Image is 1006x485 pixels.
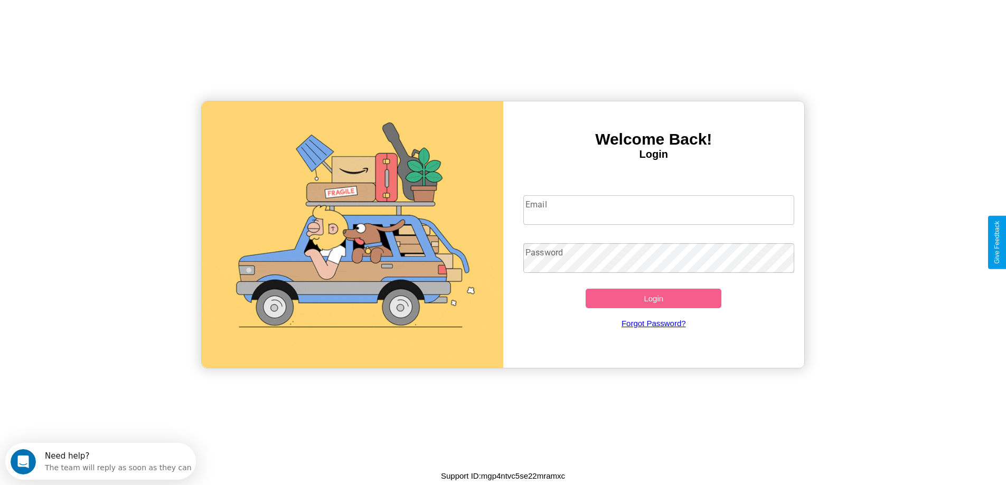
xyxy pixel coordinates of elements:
iframe: Intercom live chat discovery launcher [5,443,196,480]
h3: Welcome Back! [503,130,805,148]
div: Need help? [40,9,186,17]
div: The team will reply as soon as they can [40,17,186,28]
a: Forgot Password? [518,308,789,338]
iframe: Intercom live chat [11,449,36,474]
h4: Login [503,148,805,160]
button: Login [586,289,721,308]
img: gif [202,101,503,368]
div: Give Feedback [993,221,1001,264]
p: Support ID: mgp4ntvc5se22mramxc [441,469,565,483]
div: Open Intercom Messenger [4,4,196,33]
